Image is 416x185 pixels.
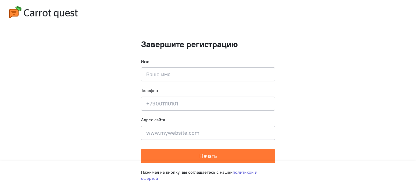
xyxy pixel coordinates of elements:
label: Телефон [141,87,158,94]
button: Начать [141,149,275,163]
input: Ваше имя [141,67,275,81]
label: Адрес сайта [141,117,165,123]
input: www.mywebsite.com [141,126,275,140]
input: +79001110101 [141,97,275,111]
span: Начать [199,152,217,159]
img: carrot-quest-logo.svg [9,6,78,18]
h1: Завершите регистрацию [141,40,275,49]
label: Имя [141,58,149,64]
